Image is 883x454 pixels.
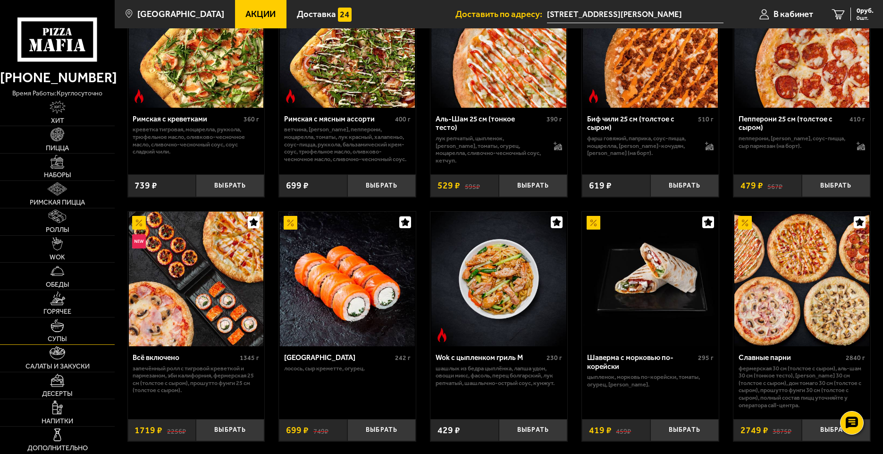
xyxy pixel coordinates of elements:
button: Выбрать [650,419,719,442]
span: 2840 г [846,354,865,362]
div: [GEOGRAPHIC_DATA] [284,353,393,362]
a: Острое блюдоWok с цыпленком гриль M [430,212,567,347]
span: Горячее [43,308,71,315]
img: Шаверма с морковью по-корейски [583,212,718,347]
span: Наборы [44,172,71,179]
button: Выбрать [196,174,264,197]
img: Всё включено [129,212,264,347]
div: Славные парни [739,353,843,362]
img: Острое блюдо [284,89,297,103]
div: Аль-Шам 25 см (тонкое тесто) [436,115,544,132]
div: Всё включено [133,353,237,362]
div: Римская с мясным ассорти [284,115,393,124]
span: Обеды [46,282,69,288]
span: Напитки [42,418,73,425]
span: Роллы [46,227,69,233]
span: 410 г [849,115,865,123]
span: 295 г [698,354,714,362]
img: Акционный [132,216,146,230]
img: Славные парни [734,212,869,347]
s: 749 ₽ [313,426,328,435]
span: Доставить по адресу: [455,10,547,19]
span: 419 ₽ [589,426,612,435]
button: Выбрать [196,419,264,442]
img: Акционный [587,216,600,230]
button: Выбрать [499,174,567,197]
a: АкционныйФиладельфия [279,212,416,347]
span: В кабинет [774,10,813,19]
span: 619 ₽ [589,181,612,190]
button: Выбрать [802,174,870,197]
span: 2749 ₽ [740,426,768,435]
button: Выбрать [499,419,567,442]
span: 0 шт. [857,15,874,21]
div: Биф чили 25 см (толстое с сыром) [587,115,696,132]
p: фарш говяжий, паприка, соус-пицца, моцарелла, [PERSON_NAME]-кочудян, [PERSON_NAME] (на борт). [587,135,696,157]
span: 699 ₽ [286,426,309,435]
span: 479 ₽ [740,181,763,190]
span: 1719 ₽ [135,426,162,435]
s: 459 ₽ [616,426,631,435]
span: Пицца [46,145,69,152]
span: Акции [245,10,276,19]
p: креветка тигровая, моцарелла, руккола, трюфельное масло, оливково-чесночное масло, сливочно-чесно... [133,126,259,155]
span: 0 руб. [857,8,874,14]
span: 360 г [244,115,259,123]
button: Выбрать [650,174,719,197]
img: Акционный [284,216,297,230]
img: Острое блюдо [587,89,600,103]
span: Салаты и закуски [25,363,90,370]
img: 15daf4d41897b9f0e9f617042186c801.svg [338,8,352,21]
p: пепперони, [PERSON_NAME], соус-пицца, сыр пармезан (на борт). [739,135,848,149]
a: АкционныйНовинкаВсё включено [128,212,265,347]
img: Новинка [132,234,146,248]
span: 390 г [547,115,562,123]
span: 1345 г [240,354,259,362]
span: 230 г [547,354,562,362]
button: Выбрать [347,419,416,442]
img: Острое блюдо [132,89,146,103]
span: Римская пицца [30,199,85,206]
p: шашлык из бедра цыплёнка, лапша удон, овощи микс, фасоль, перец болгарский, лук репчатый, шашлычн... [436,365,562,387]
p: лосось, Сыр креметте, огурец. [284,365,411,372]
div: Римская с креветками [133,115,241,124]
s: 595 ₽ [465,181,480,190]
p: цыпленок, морковь по-корейски, томаты, огурец, [PERSON_NAME]. [587,373,714,388]
span: 242 г [395,354,411,362]
span: Дополнительно [27,445,88,452]
div: Wok с цыпленком гриль M [436,353,544,362]
button: Выбрать [802,419,870,442]
p: ветчина, [PERSON_NAME], пепперони, моцарелла, томаты, лук красный, халапеньо, соус-пицца, руккола... [284,126,411,163]
span: 510 г [698,115,714,123]
a: АкционныйСлавные парни [733,212,870,347]
span: WOK [50,254,65,261]
span: Россия, Санкт-Петербург, улица Демьяна Бедного, 30к1 [547,6,723,23]
p: Запечённый ролл с тигровой креветкой и пармезаном, Эби Калифорния, Фермерская 25 см (толстое с сы... [133,365,259,394]
span: 529 ₽ [437,181,460,190]
span: Хит [51,118,64,124]
span: Супы [48,336,67,343]
span: 699 ₽ [286,181,309,190]
span: Десерты [42,391,73,397]
img: Филадельфия [280,212,415,347]
s: 3875 ₽ [773,426,791,435]
div: Пепперони 25 см (толстое с сыром) [739,115,847,132]
span: [GEOGRAPHIC_DATA] [137,10,224,19]
s: 2256 ₽ [167,426,186,435]
button: Выбрать [347,174,416,197]
span: 400 г [395,115,411,123]
img: Острое блюдо [435,328,449,342]
span: Доставка [297,10,336,19]
span: 739 ₽ [135,181,157,190]
img: Акционный [738,216,752,230]
p: лук репчатый, цыпленок, [PERSON_NAME], томаты, огурец, моцарелла, сливочно-чесночный соус, кетчуп. [436,135,545,164]
img: Wok с цыпленком гриль M [431,212,566,347]
input: Ваш адрес доставки [547,6,723,23]
div: Шаверма с морковью по-корейски [587,353,696,371]
a: АкционныйШаверма с морковью по-корейски [582,212,719,347]
p: Фермерская 30 см (толстое с сыром), Аль-Шам 30 см (тонкое тесто), [PERSON_NAME] 30 см (толстое с ... [739,365,865,409]
s: 567 ₽ [767,181,782,190]
span: 429 ₽ [437,426,460,435]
